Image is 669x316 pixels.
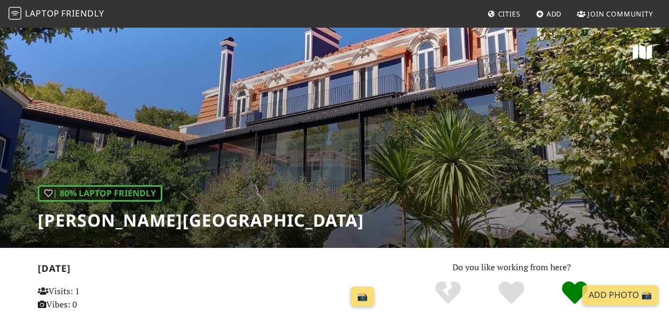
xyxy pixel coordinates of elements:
[498,9,521,19] span: Cities
[9,7,21,20] img: LaptopFriendly
[61,7,104,19] span: Friendly
[480,280,543,306] div: Yes
[38,285,143,312] p: Visits: 1 Vibes: 0
[38,210,364,230] h1: [PERSON_NAME][GEOGRAPHIC_DATA]
[588,9,653,19] span: Join Community
[38,185,162,202] div: | 80% Laptop Friendly
[392,261,632,275] p: Do you like working from here?
[532,4,566,23] a: Add
[351,287,374,307] a: 📸
[547,9,562,19] span: Add
[38,263,379,278] h2: [DATE]
[25,7,60,19] span: Laptop
[573,4,657,23] a: Join Community
[582,285,658,305] a: Add Photo 📸
[543,280,606,306] div: Definitely!
[417,280,480,306] div: No
[9,5,104,23] a: LaptopFriendly LaptopFriendly
[483,4,525,23] a: Cities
